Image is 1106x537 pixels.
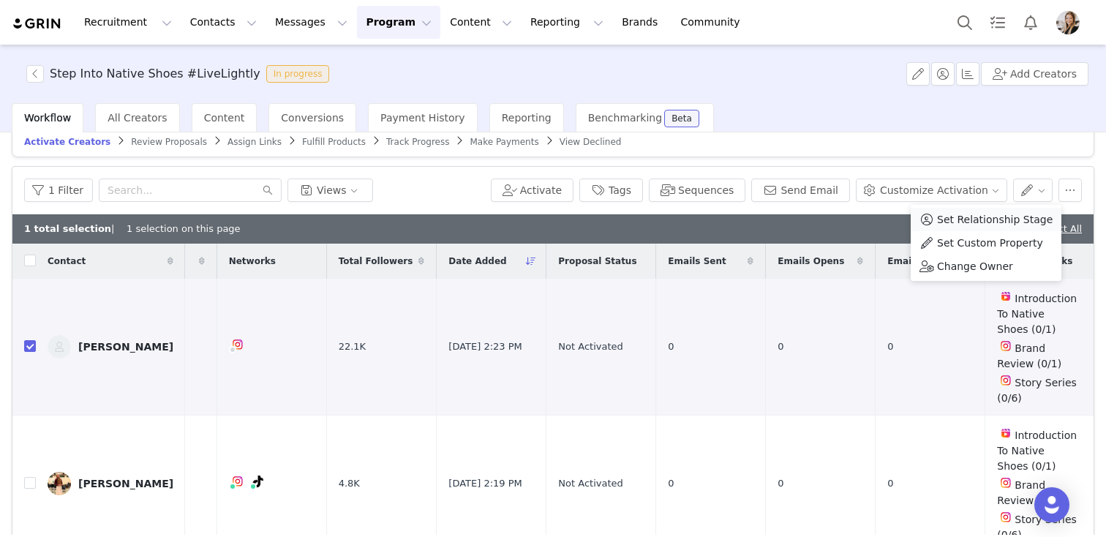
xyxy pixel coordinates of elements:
span: Set Custom Property [937,235,1043,251]
span: 0 [887,339,893,354]
button: Reporting [522,6,612,39]
button: Messages [266,6,356,39]
h3: Step Into Native Shoes #LiveLightly [50,65,260,83]
span: 0 [778,339,783,354]
button: Contacts [181,6,266,39]
img: instagram.svg [232,339,244,350]
button: Customize Activation [856,179,1007,202]
span: Not Activated [558,476,622,491]
img: instagram-reels.svg [1000,427,1012,439]
span: 0 [668,339,674,354]
span: In progress [266,65,330,83]
div: [PERSON_NAME] [78,478,173,489]
span: Proposal Status [558,255,636,268]
span: Date Added [448,255,506,268]
span: Make Payments [470,137,538,147]
button: Profile [1047,11,1094,34]
a: [PERSON_NAME] [48,335,173,358]
img: grin logo [12,17,63,31]
span: [DATE] 2:19 PM [448,476,522,491]
span: Emails Opens [778,255,844,268]
span: 0 [778,476,783,491]
button: Notifications [1015,6,1047,39]
div: [PERSON_NAME] [78,341,173,353]
button: 1 Filter [24,179,93,202]
button: Views [287,179,373,202]
span: Assign Links [227,137,282,147]
button: Activate [491,179,573,202]
span: Fulfill Products [302,137,366,147]
span: All Creators [108,112,167,124]
i: icon: search [263,185,273,195]
input: Search... [99,179,282,202]
button: Add Creators [981,62,1088,86]
span: [object Object] [26,65,335,83]
div: Open Intercom Messenger [1034,487,1069,522]
span: Activate Creators [24,137,110,147]
img: instagram-reels.svg [1000,290,1012,302]
span: View Declined [560,137,622,147]
span: Story Series (0/6) [997,377,1077,404]
span: Conversions [281,112,344,124]
span: Track Progress [386,137,449,147]
a: Brands [613,6,671,39]
span: Review Proposals [131,137,207,147]
button: Content [441,6,521,39]
span: Content [204,112,245,124]
img: instagram.svg [232,476,244,487]
div: Beta [671,114,692,123]
span: 0 [887,476,893,491]
button: Program [357,6,440,39]
img: instagram.svg [1000,511,1012,523]
span: 0 [668,476,674,491]
span: Introduction To Native Shoes (0/1) [997,429,1077,472]
img: abd00ad9-d9fe-41f6-af33-2a0e823d5036.jpg [48,472,71,495]
span: Benchmarking [588,112,662,124]
span: 22.1K [339,339,366,354]
span: Set Relationship Stage [937,211,1053,228]
span: 4.8K [339,476,360,491]
div: | 1 selection on this page [24,222,241,236]
button: Tags [579,179,643,202]
img: instagram.svg [1000,375,1012,386]
button: Search [949,6,981,39]
img: ecb387ab-0386-4e6e-aacb-7190da78248a--s.jpg [48,335,71,358]
a: [PERSON_NAME] [48,472,173,495]
img: 175958f9-8a62-4630-ad12-f9da9ab25e92.jpeg [1056,11,1080,34]
span: Change Owner [937,258,1013,274]
span: Payment History [380,112,465,124]
span: Contact [48,255,86,268]
span: Networks [229,255,276,268]
span: Reporting [502,112,552,124]
a: Tasks [982,6,1014,39]
button: Send Email [751,179,850,202]
button: Recruitment [75,6,181,39]
span: Total Followers [339,255,413,268]
span: Not Activated [558,339,622,354]
span: Workflow [24,112,71,124]
span: Emails Sent [668,255,726,268]
span: Introduction To Native Shoes (0/1) [997,293,1077,335]
b: 1 total selection [24,223,111,234]
button: Sequences [649,179,745,202]
a: Community [672,6,756,39]
span: [DATE] 2:23 PM [448,339,522,354]
span: Emails Replies [887,255,959,268]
